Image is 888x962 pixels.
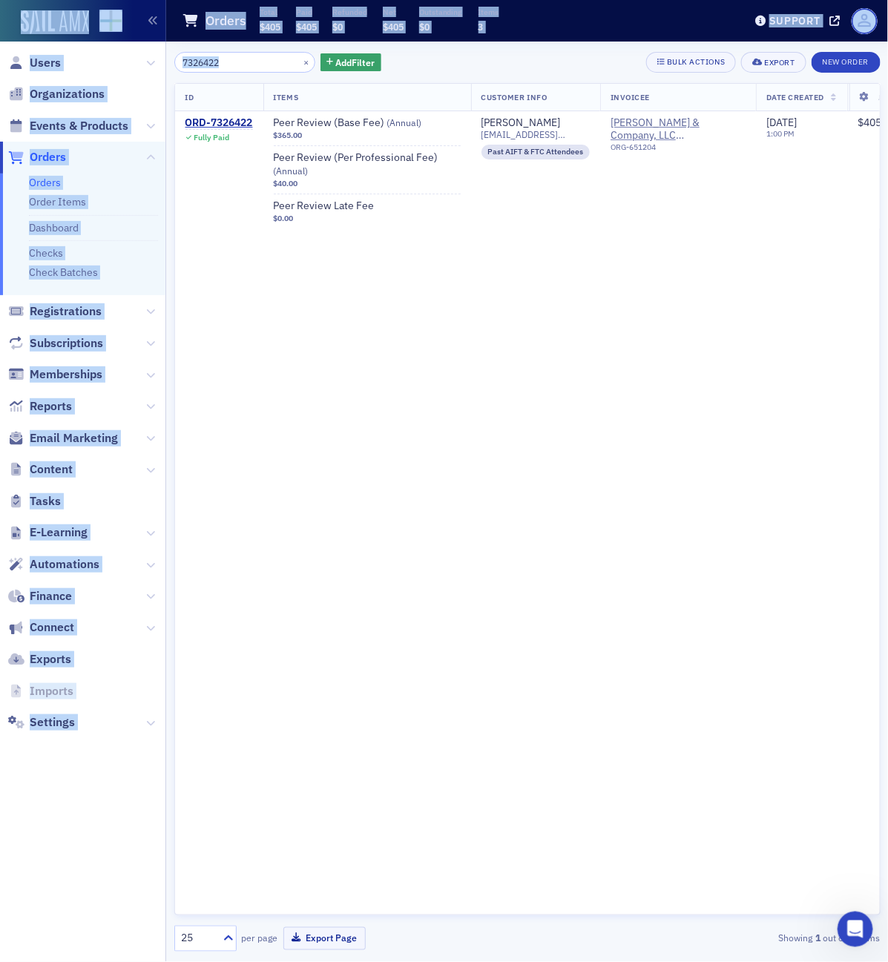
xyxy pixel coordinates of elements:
div: joined the conversation [64,50,253,64]
div: Katey says… [12,292,285,337]
p: Items [478,7,499,17]
div: Support [769,14,820,27]
b: [PERSON_NAME] [64,52,147,62]
p: Refunded [332,7,367,17]
div: Sorry I can work on [DATE]- is that okay?[PERSON_NAME] • [DATE] [12,219,243,266]
span: $405 [260,21,280,33]
img: Profile image for Luke [45,50,59,65]
button: Send a message… [254,480,278,504]
div: Luke says… [12,47,285,82]
span: $365.00 [274,131,303,140]
span: 3 [478,21,484,33]
div: Katey says… [12,421,285,530]
p: Outstanding [419,7,463,17]
div: yeah [248,301,273,316]
div: [DATE] [12,126,285,146]
span: $40.00 [274,179,298,188]
span: Items [274,92,299,102]
div: Hey [PERSON_NAME] have you had a chance to look at these? I am currently doing the write and i kn... [53,421,285,512]
span: Imports [30,683,73,699]
span: Registrations [30,303,102,320]
span: Peer Review (Base Fee) [274,116,461,130]
button: New Order [812,52,881,73]
span: Events & Products [30,118,128,134]
button: AddFilter [320,53,381,72]
span: Settings [30,714,75,731]
div: yeah [236,292,285,325]
span: Email Marketing [30,430,118,447]
a: View Homepage [89,10,122,35]
button: Start recording [94,486,106,498]
span: $405 [296,21,317,33]
a: ORD-7326422 [185,116,253,130]
button: Export [741,52,806,73]
span: Reports [30,398,72,415]
span: $0 [419,21,430,33]
span: Add Filter [336,56,375,69]
textarea: Message… [13,455,284,480]
span: Peer Review (Per Professional Fee) [274,151,461,177]
span: Organizations [30,86,105,102]
div: [PERSON_NAME] [481,116,561,130]
div: Sorry I can work on [DATE]- is that okay? [24,228,231,257]
div: Showing out of items [655,932,880,945]
span: $0 [332,21,343,33]
h1: Orders [205,12,246,30]
div: I'll check it out [24,90,99,105]
a: Registrations [8,303,102,320]
a: Dashboard [29,221,79,234]
a: Tasks [8,493,61,510]
a: Reports [8,398,72,415]
div: [DATE] [12,401,285,421]
button: Gif picker [70,486,82,498]
span: ( Annual ) [274,165,309,177]
span: $0.00 [274,214,294,223]
span: ID [185,92,194,102]
p: Net [383,7,404,17]
button: Upload attachment [23,486,35,498]
button: Home [232,6,260,34]
div: Hey [PERSON_NAME] have you had a chance to look at these? I am currently doing the write and i kn... [65,430,273,503]
p: Total [260,7,280,17]
div: 25 [182,931,214,946]
span: Profile [852,8,878,34]
a: E-Learning [8,524,88,541]
img: SailAMX [99,10,122,33]
button: Export Page [283,927,366,950]
a: Subscriptions [8,335,103,352]
a: Organizations [8,86,105,102]
a: [PERSON_NAME] & Company, LLC ([GEOGRAPHIC_DATA], [GEOGRAPHIC_DATA]) [611,116,746,142]
strong: 1 [813,932,823,945]
a: Events & Products [8,118,128,134]
a: Check Batches [29,266,98,279]
p: Active in the last 15m [72,19,178,33]
div: Bulk Actions [667,58,725,66]
span: $405 [383,21,404,33]
span: Users [30,55,61,71]
img: SailAMX [21,10,89,34]
a: Imports [8,683,73,699]
time: 1:00 PM [766,128,795,139]
div: [DATE] [12,337,285,357]
a: Orders [8,149,66,165]
span: [EMAIL_ADDRESS][DOMAIN_NAME] [481,129,591,140]
img: Profile image for Luke [42,8,66,32]
a: Memberships [8,366,102,383]
a: Peer Review Late Fee [274,200,461,213]
div: Past AIFT & FTC Attendees [481,145,591,159]
input: Search… [174,52,316,73]
a: Peer Review (Base Fee) (Annual) [274,116,461,130]
div: Export [765,59,795,67]
span: Exports [30,651,71,668]
span: Invoicee [611,92,650,102]
a: Connect [8,619,74,636]
div: any luck? [224,366,273,380]
span: Memberships [30,366,102,383]
a: Exports [8,651,71,668]
div: I'll check it out [12,82,111,114]
div: ORG-651204 [611,142,746,157]
div: [PERSON_NAME] • [DATE] [24,268,140,277]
